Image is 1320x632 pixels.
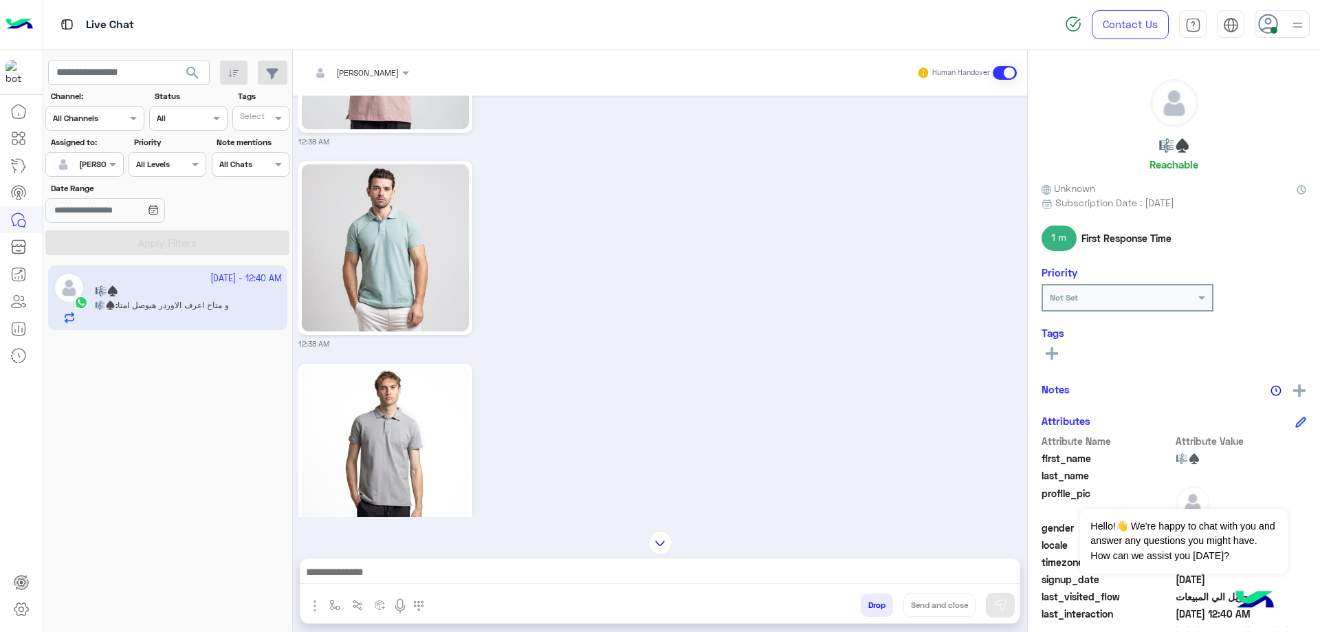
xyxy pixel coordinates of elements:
[1270,385,1281,396] img: notes
[932,67,990,78] small: Human Handover
[51,90,143,102] label: Channel:
[1042,468,1173,483] span: last_name
[298,338,329,349] small: 12:38 AM
[238,90,288,102] label: Tags
[1042,538,1173,552] span: locale
[346,593,369,616] button: Trigger scenario
[1042,486,1173,518] span: profile_pic
[1179,10,1207,39] a: tab
[336,67,399,78] span: [PERSON_NAME]
[302,164,469,331] img: 2006935583457217.jpg
[51,136,122,149] label: Assigned to:
[392,598,408,614] img: send voice note
[51,182,205,195] label: Date Range
[1293,384,1306,397] img: add
[1223,17,1239,33] img: tab
[1042,451,1173,466] span: first_name
[1055,195,1174,210] span: Subscription Date : [DATE]
[1042,521,1173,535] span: gender
[324,593,346,616] button: select flow
[648,531,672,555] img: scroll
[134,136,205,149] label: Priority
[861,593,893,617] button: Drop
[302,367,469,534] img: 1179823047345682.jpg
[993,598,1007,612] img: send message
[1042,383,1070,395] h6: Notes
[1042,572,1173,587] span: signup_date
[1158,138,1190,153] h5: 🎼♠️
[1176,434,1307,448] span: Attribute Value
[1042,589,1173,604] span: last_visited_flow
[413,600,424,611] img: make a call
[1176,572,1307,587] span: 2025-10-03T17:23:34.721Z
[1081,231,1171,246] span: First Response Time
[375,600,386,611] img: create order
[1149,158,1198,171] h6: Reachable
[155,90,225,102] label: Status
[1176,589,1307,604] span: تحويل الي المبيعات
[1289,17,1306,34] img: profile
[903,593,976,617] button: Send and close
[1042,415,1090,427] h6: Attributes
[1042,555,1173,569] span: timezone
[329,600,340,611] img: select flow
[1042,266,1077,279] h6: Priority
[58,16,76,33] img: tab
[238,110,265,126] div: Select
[5,60,30,85] img: 713415422032625
[352,600,363,611] img: Trigger scenario
[1151,80,1198,127] img: defaultAdmin.png
[1092,10,1169,39] a: Contact Us
[1080,509,1287,574] span: Hello!👋 We're happy to chat with you and answer any questions you might have. How can we assist y...
[307,598,323,614] img: send attachment
[298,136,329,147] small: 12:38 AM
[176,61,210,90] button: search
[217,136,287,149] label: Note mentions
[1042,181,1095,195] span: Unknown
[1065,16,1081,32] img: spinner
[1185,17,1201,33] img: tab
[54,155,73,174] img: defaultAdmin.png
[45,230,289,255] button: Apply Filters
[1176,607,1307,621] span: 2025-10-03T21:40:29.493Z
[5,10,33,39] img: Logo
[1231,577,1279,625] img: hulul-logo.png
[184,65,201,81] span: search
[1042,434,1173,448] span: Attribute Name
[1042,607,1173,621] span: last_interaction
[1042,226,1077,250] span: 1 m
[86,16,134,34] p: Live Chat
[1176,451,1307,466] span: 🎼♠️
[1050,292,1078,303] b: Not Set
[1042,327,1306,339] h6: Tags
[369,593,392,616] button: create order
